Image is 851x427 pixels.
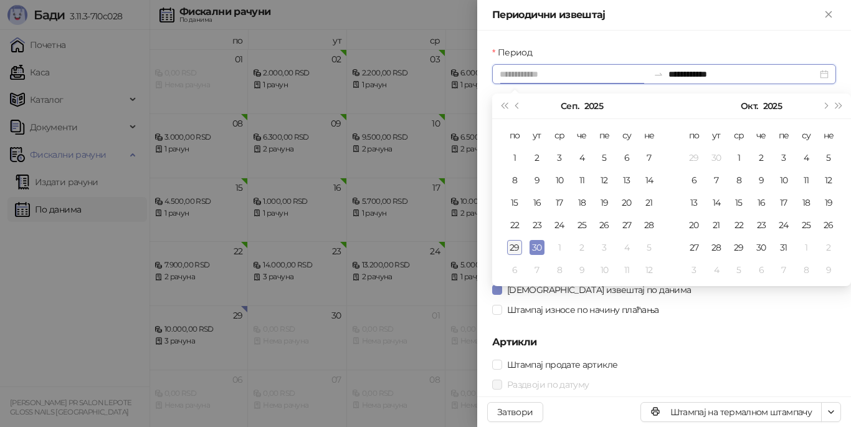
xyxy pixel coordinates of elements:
td: 2025-10-20 [683,214,705,236]
button: Затвори [487,402,543,422]
div: 31 [776,240,791,255]
div: 11 [619,262,634,277]
td: 2025-10-07 [705,169,728,191]
td: 2025-10-05 [638,236,660,259]
div: 10 [552,173,567,188]
div: 25 [799,218,814,233]
div: 8 [731,173,746,188]
td: 2025-10-02 [750,146,773,169]
div: 10 [776,173,791,188]
td: 2025-09-10 [548,169,571,191]
div: 22 [731,218,746,233]
div: 29 [731,240,746,255]
td: 2025-09-30 [705,146,728,169]
div: 6 [507,262,522,277]
th: ср [728,124,750,146]
div: 5 [597,150,612,165]
td: 2025-10-30 [750,236,773,259]
th: су [795,124,817,146]
td: 2025-10-13 [683,191,705,214]
td: 2025-09-14 [638,169,660,191]
td: 2025-10-19 [817,191,840,214]
td: 2025-09-07 [638,146,660,169]
td: 2025-09-08 [503,169,526,191]
button: Претходна година (Control + left) [497,94,511,118]
td: 2025-10-26 [817,214,840,236]
td: 2025-10-16 [750,191,773,214]
div: 6 [687,173,701,188]
td: 2025-10-01 [728,146,750,169]
td: 2025-10-06 [683,169,705,191]
button: Претходни месец (PageUp) [511,94,525,118]
td: 2025-10-24 [773,214,795,236]
div: 7 [530,262,544,277]
div: 26 [597,218,612,233]
td: 2025-09-29 [503,236,526,259]
div: 27 [619,218,634,233]
div: 4 [799,150,814,165]
div: 28 [709,240,724,255]
div: 16 [754,195,769,210]
th: че [750,124,773,146]
div: 3 [776,150,791,165]
td: 2025-09-03 [548,146,571,169]
th: пе [773,124,795,146]
td: 2025-10-29 [728,236,750,259]
span: to [654,69,663,79]
div: 1 [507,150,522,165]
td: 2025-11-05 [728,259,750,281]
td: 2025-09-20 [616,191,638,214]
td: 2025-10-25 [795,214,817,236]
div: 2 [530,150,544,165]
td: 2025-10-15 [728,191,750,214]
td: 2025-10-23 [750,214,773,236]
td: 2025-10-14 [705,191,728,214]
td: 2025-11-04 [705,259,728,281]
td: 2025-09-15 [503,191,526,214]
td: 2025-11-02 [817,236,840,259]
div: 10 [597,262,612,277]
td: 2025-09-12 [593,169,616,191]
td: 2025-09-09 [526,169,548,191]
div: 29 [687,150,701,165]
td: 2025-10-17 [773,191,795,214]
td: 2025-10-12 [638,259,660,281]
td: 2025-10-03 [593,236,616,259]
div: 5 [821,150,836,165]
div: 17 [552,195,567,210]
div: 4 [709,262,724,277]
div: 5 [642,240,657,255]
td: 2025-09-29 [683,146,705,169]
th: по [503,124,526,146]
div: 7 [642,150,657,165]
td: 2025-10-06 [503,259,526,281]
td: 2025-09-23 [526,214,548,236]
button: Изабери годину [763,94,782,118]
td: 2025-09-26 [593,214,616,236]
div: 22 [507,218,522,233]
div: 5 [731,262,746,277]
div: 7 [709,173,724,188]
td: 2025-10-03 [773,146,795,169]
span: Штампај продате артикле [502,358,622,372]
td: 2025-10-01 [548,236,571,259]
td: 2025-10-08 [728,169,750,191]
th: че [571,124,593,146]
span: Штампај износе по начину плаћања [502,303,664,317]
th: пе [593,124,616,146]
div: 13 [687,195,701,210]
td: 2025-10-09 [571,259,593,281]
div: 9 [530,173,544,188]
th: ут [705,124,728,146]
button: Следећа година (Control + right) [832,94,846,118]
div: 8 [552,262,567,277]
td: 2025-09-21 [638,191,660,214]
div: 3 [597,240,612,255]
div: 19 [597,195,612,210]
div: 3 [552,150,567,165]
td: 2025-09-16 [526,191,548,214]
div: 1 [731,150,746,165]
td: 2025-10-31 [773,236,795,259]
div: 6 [754,262,769,277]
span: swap-right [654,69,663,79]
